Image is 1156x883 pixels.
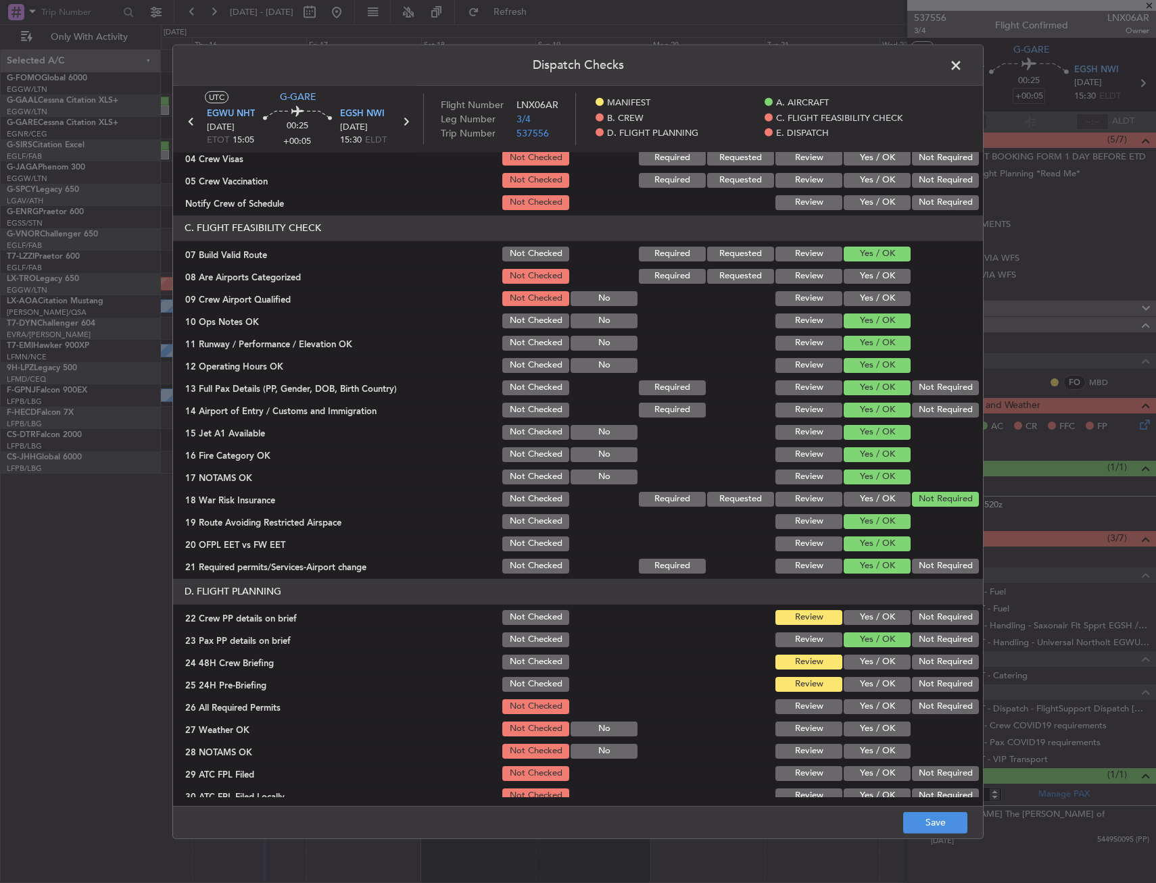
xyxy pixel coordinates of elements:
button: Not Required [912,380,979,395]
button: Yes / OK [844,559,911,574]
button: Yes / OK [844,291,911,306]
button: Yes / OK [844,514,911,529]
button: Yes / OK [844,766,911,781]
button: Not Required [912,610,979,625]
button: Yes / OK [844,380,911,395]
button: Yes / OK [844,699,911,714]
button: Not Required [912,403,979,418]
button: Not Required [912,195,979,210]
button: Yes / OK [844,313,911,328]
button: Yes / OK [844,425,911,440]
button: Yes / OK [844,336,911,351]
button: Yes / OK [844,610,911,625]
button: Yes / OK [844,358,911,373]
button: Yes / OK [844,655,911,670]
button: Not Required [912,655,979,670]
button: Save [903,812,967,834]
button: Not Required [912,173,979,188]
button: Not Required [912,766,979,781]
button: Yes / OK [844,632,911,647]
button: Yes / OK [844,269,911,284]
button: Not Required [912,677,979,692]
button: Yes / OK [844,151,911,166]
button: Yes / OK [844,536,911,551]
button: Yes / OK [844,195,911,210]
button: Not Required [912,699,979,714]
button: Yes / OK [844,788,911,803]
button: Yes / OK [844,744,911,759]
button: Yes / OK [844,470,911,484]
button: Not Required [912,151,979,166]
header: Dispatch Checks [173,45,983,85]
button: Yes / OK [844,677,911,692]
button: Yes / OK [844,722,911,736]
button: Yes / OK [844,403,911,418]
button: Not Required [912,492,979,507]
button: Yes / OK [844,173,911,188]
button: Not Required [912,559,979,574]
button: Yes / OK [844,247,911,261]
button: Not Required [912,788,979,803]
button: Yes / OK [844,492,911,507]
button: Not Required [912,632,979,647]
button: Yes / OK [844,447,911,462]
